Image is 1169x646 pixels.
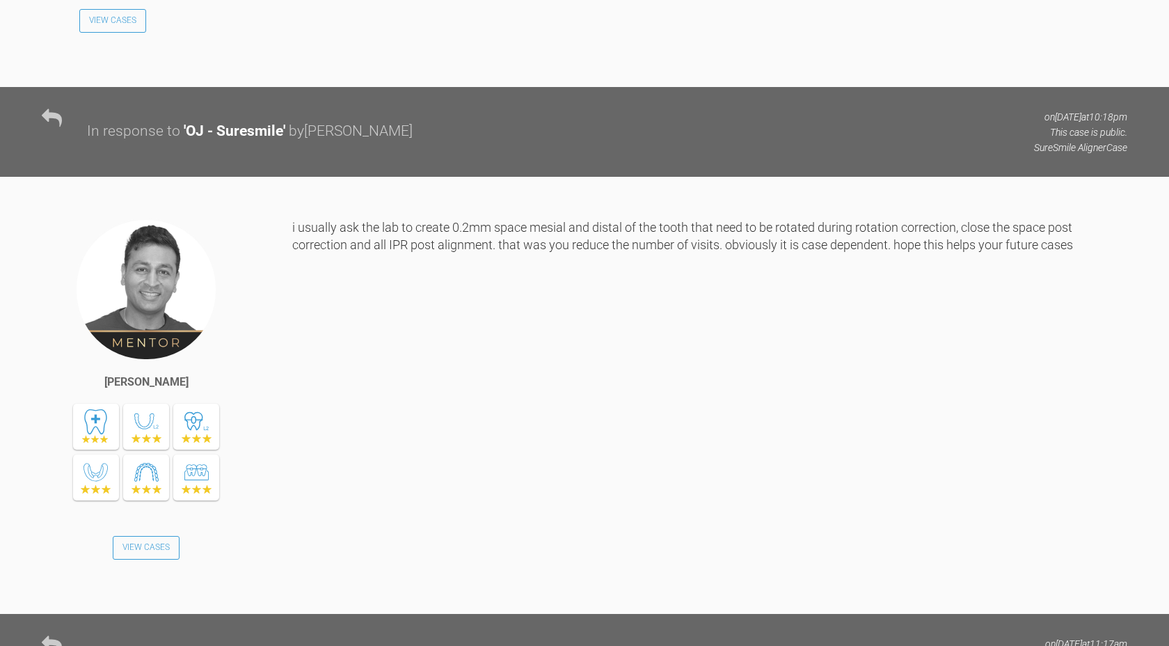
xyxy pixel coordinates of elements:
[289,120,413,143] div: by [PERSON_NAME]
[292,219,1127,593] div: i usually ask the lab to create 0.2mm space mesial and distal of the tooth that need to be rotate...
[87,120,180,143] div: In response to
[1034,125,1127,140] p: This case is public.
[113,536,180,560] a: View Cases
[1034,140,1127,155] p: SureSmile Aligner Case
[104,373,189,391] div: [PERSON_NAME]
[79,9,146,33] a: View Cases
[1034,109,1127,125] p: on [DATE] at 10:18pm
[184,120,285,143] div: ' OJ - Suresmile '
[75,219,217,361] img: Prateek Mehta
